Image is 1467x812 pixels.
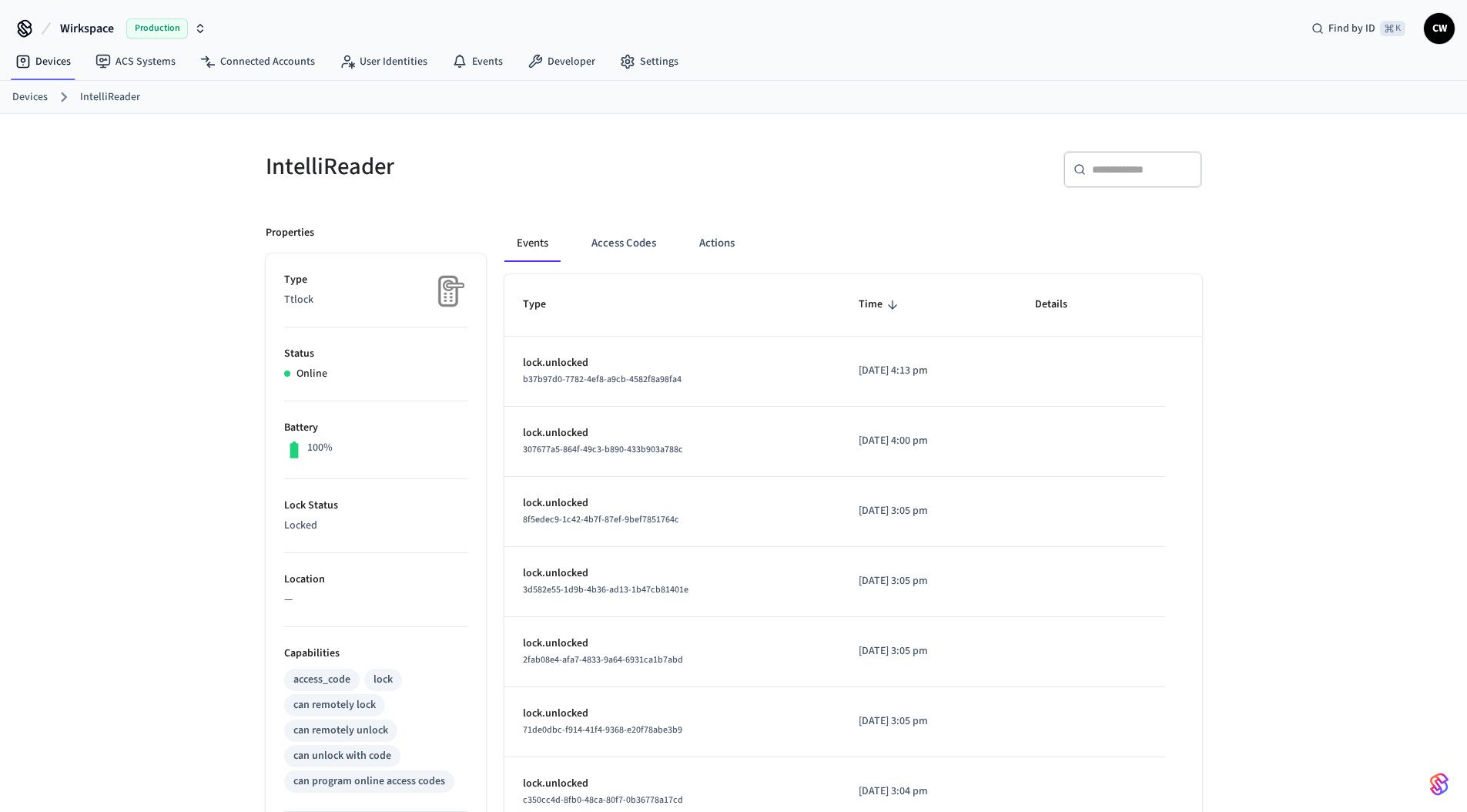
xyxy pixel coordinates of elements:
p: Lock Status [284,498,467,514]
a: Developer [515,48,608,75]
span: Find by ID [1328,21,1375,36]
div: can program online access codes [293,773,445,790]
h5: IntelliReader [266,151,725,183]
a: ACS Systems [83,48,188,75]
div: Find by ID⌘ K [1299,15,1418,42]
span: Details [1035,293,1087,317]
a: Events [440,48,515,75]
p: Capabilities [284,646,467,662]
span: 8f5edec9-1c42-4b7f-87ef-9bef7851764c [523,513,679,526]
a: Devices [3,48,83,75]
p: lock.unlocked [523,495,822,512]
p: Ttlock [284,292,467,308]
div: can remotely lock [293,697,376,713]
div: can unlock with code [293,748,391,764]
div: lock [373,672,393,688]
p: [DATE] 3:05 pm [859,643,998,659]
p: lock.unlocked [523,565,822,582]
button: Events [504,225,561,262]
img: Placeholder Lock Image [429,272,467,310]
p: Status [284,346,467,362]
span: 307677a5-864f-49c3-b890-433b903a788c [523,443,683,456]
span: b37b97d0-7782-4ef8-a9cb-4582f8a98fa4 [523,373,682,386]
p: lock.unlocked [523,355,822,371]
span: c350cc4d-8fb0-48ca-80f7-0b36778a17cd [523,794,683,807]
p: — [284,592,467,608]
button: CW [1424,13,1455,44]
img: SeamLogoGradient.69752ec5.svg [1430,772,1449,797]
p: lock.unlocked [523,425,822,441]
span: ⌘ K [1380,21,1405,36]
p: [DATE] 3:05 pm [859,503,998,519]
span: 71de0dbc-f914-41f4-9368-e20f78abe3b9 [523,723,682,737]
span: Time [859,293,903,317]
p: [DATE] 4:13 pm [859,363,998,379]
a: IntelliReader [80,89,140,106]
p: [DATE] 3:05 pm [859,573,998,589]
p: 100% [307,440,333,456]
p: Battery [284,420,467,436]
span: 2fab08e4-afa7-4833-9a64-6931ca1b7abd [523,653,683,666]
p: Online [296,366,327,382]
p: [DATE] 3:04 pm [859,783,998,800]
p: lock.unlocked [523,776,822,792]
button: Actions [687,225,747,262]
div: can remotely unlock [293,723,388,739]
a: Devices [12,89,48,106]
span: CW [1425,15,1453,42]
span: Production [126,18,188,39]
p: Locked [284,518,467,534]
p: [DATE] 3:05 pm [859,713,998,730]
div: ant example [504,225,1202,262]
div: access_code [293,672,350,688]
p: Properties [266,225,314,241]
p: [DATE] 4:00 pm [859,433,998,449]
a: Settings [608,48,691,75]
span: Type [523,293,566,317]
button: Access Codes [579,225,668,262]
a: User Identities [327,48,440,75]
p: Location [284,572,467,588]
span: 3d582e55-1d9b-4b36-ad13-1b47cb81401e [523,583,688,596]
p: Type [284,272,467,288]
a: Connected Accounts [188,48,327,75]
p: lock.unlocked [523,706,822,722]
p: lock.unlocked [523,636,822,652]
span: Wirkspace [60,19,114,38]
